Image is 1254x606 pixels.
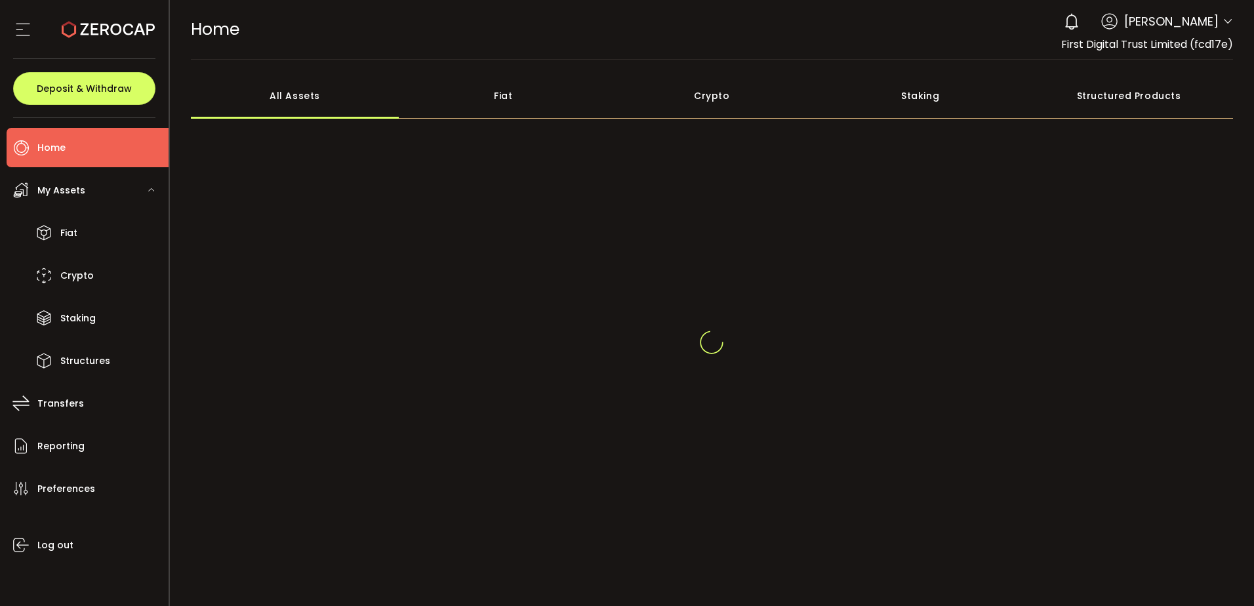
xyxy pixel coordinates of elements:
[607,73,816,119] div: Crypto
[191,73,399,119] div: All Assets
[1124,12,1219,30] span: [PERSON_NAME]
[60,224,77,243] span: Fiat
[37,479,95,498] span: Preferences
[60,266,94,285] span: Crypto
[13,72,155,105] button: Deposit & Withdraw
[37,394,84,413] span: Transfers
[399,73,607,119] div: Fiat
[37,84,132,93] span: Deposit & Withdraw
[37,138,66,157] span: Home
[37,181,85,200] span: My Assets
[191,18,239,41] span: Home
[60,309,96,328] span: Staking
[37,536,73,555] span: Log out
[37,437,85,456] span: Reporting
[60,352,110,371] span: Structures
[1061,37,1233,52] span: First Digital Trust Limited (fcd17e)
[1024,73,1233,119] div: Structured Products
[816,73,1024,119] div: Staking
